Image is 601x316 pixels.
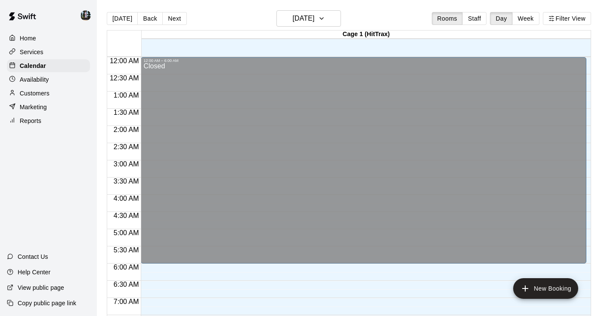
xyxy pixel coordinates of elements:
[543,12,591,25] button: Filter View
[20,48,43,56] p: Services
[112,229,141,236] span: 5:00 AM
[462,12,487,25] button: Staff
[7,32,90,45] a: Home
[112,264,141,271] span: 6:00 AM
[18,299,76,307] p: Copy public page link
[142,31,591,39] div: Cage 1 (HitTrax)
[7,87,90,100] a: Customers
[20,103,47,111] p: Marketing
[7,101,90,114] a: Marketing
[112,160,141,168] span: 3:00 AM
[108,74,141,82] span: 12:30 AM
[162,12,186,25] button: Next
[490,12,512,25] button: Day
[512,12,539,25] button: Week
[112,298,141,305] span: 7:00 AM
[7,59,90,72] a: Calendar
[20,117,41,125] p: Reports
[18,283,64,292] p: View public page
[112,178,141,185] span: 3:30 AM
[137,12,163,25] button: Back
[7,114,90,127] a: Reports
[513,278,578,299] button: add
[112,143,141,150] span: 2:30 AM
[81,10,91,21] img: Garrison Finck
[112,281,141,288] span: 6:30 AM
[108,57,141,64] span: 12:00 AM
[292,12,314,25] h6: [DATE]
[143,58,584,63] div: 12:00 AM – 6:00 AM
[20,89,50,98] p: Customers
[112,109,141,116] span: 1:30 AM
[7,46,90,58] a: Services
[432,12,463,25] button: Rooms
[276,10,341,27] button: [DATE]
[20,75,49,84] p: Availability
[112,195,141,202] span: 4:00 AM
[18,268,50,276] p: Help Center
[20,34,36,43] p: Home
[112,246,141,254] span: 5:30 AM
[143,63,584,267] div: Closed
[112,92,141,99] span: 1:00 AM
[112,126,141,133] span: 2:00 AM
[107,12,138,25] button: [DATE]
[7,73,90,86] a: Availability
[18,252,48,261] p: Contact Us
[20,61,46,70] p: Calendar
[141,57,586,264] div: 12:00 AM – 6:00 AM: Closed
[79,7,97,24] div: Garrison Finck
[112,212,141,219] span: 4:30 AM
